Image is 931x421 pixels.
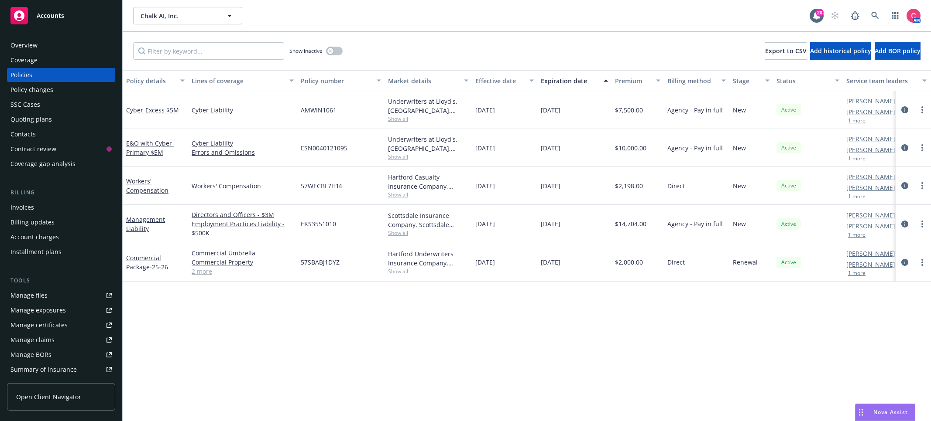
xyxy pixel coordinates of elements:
[7,230,115,244] a: Account charges
[667,181,685,190] span: Direct
[541,258,560,267] span: [DATE]
[7,303,115,317] a: Manage exposures
[667,219,723,228] span: Agency - Pay in full
[192,210,294,219] a: Directors and Officers - $3M
[10,230,59,244] div: Account charges
[907,9,921,23] img: photo
[7,127,115,141] a: Contacts
[917,219,928,229] a: more
[388,268,468,275] span: Show all
[388,153,468,160] span: Show all
[10,98,40,112] div: SSC Cases
[301,219,336,228] span: EKS3551010
[10,318,68,332] div: Manage certificates
[388,211,468,229] div: Scottsdale Insurance Company, Scottsdale Insurance Company (Nationwide), E-Risk Services, RT Spec...
[615,105,643,115] span: $7,500.00
[388,191,468,198] span: Show all
[733,258,758,267] span: Renewal
[667,105,723,115] span: Agency - Pay in full
[780,144,797,152] span: Active
[615,143,646,153] span: $10,000.00
[7,68,115,82] a: Policies
[875,42,921,60] button: Add BOR policy
[16,392,81,401] span: Open Client Navigator
[855,404,915,421] button: Nova Assist
[10,303,66,317] div: Manage exposures
[846,183,895,192] a: [PERSON_NAME]
[192,76,284,85] div: Lines of coverage
[192,105,294,115] a: Cyber Liability
[126,76,175,85] div: Policy details
[475,105,495,115] span: [DATE]
[846,107,895,116] a: [PERSON_NAME]
[541,219,560,228] span: [DATE]
[7,200,115,214] a: Invoices
[826,7,844,24] a: Start snowing
[866,7,884,24] a: Search
[7,318,115,332] a: Manage certificates
[126,139,174,156] a: E&O with Cyber
[780,258,797,266] span: Active
[816,9,824,17] div: 20
[917,180,928,191] a: more
[7,333,115,347] a: Manage claims
[733,105,746,115] span: New
[7,53,115,67] a: Coverage
[873,408,908,416] span: Nova Assist
[846,145,895,154] a: [PERSON_NAME]
[900,257,910,268] a: circleInformation
[388,135,468,153] div: Underwriters at Lloyd's, [GEOGRAPHIC_DATA], [PERSON_NAME] of London, CFC Underwriting, Amwins
[143,106,179,114] span: - Excess $5M
[301,258,340,267] span: 57SBABJ1DYZ
[667,143,723,153] span: Agency - Pay in full
[886,7,904,24] a: Switch app
[7,363,115,377] a: Summary of insurance
[7,157,115,171] a: Coverage gap analysis
[126,177,168,194] a: Workers' Compensation
[10,38,38,52] div: Overview
[855,404,866,421] div: Drag to move
[846,210,895,220] a: [PERSON_NAME]
[615,181,643,190] span: $2,198.00
[846,7,864,24] a: Report a Bug
[192,181,294,190] a: Workers' Compensation
[848,118,866,123] button: 1 more
[848,156,866,161] button: 1 more
[773,70,843,91] button: Status
[475,258,495,267] span: [DATE]
[776,76,830,85] div: Status
[188,70,297,91] button: Lines of coverage
[10,348,52,362] div: Manage BORs
[7,98,115,112] a: SSC Cases
[192,139,294,148] a: Cyber Liability
[475,76,524,85] div: Effective date
[192,248,294,258] a: Commercial Umbrella
[667,76,716,85] div: Billing method
[10,200,34,214] div: Invoices
[900,143,910,153] a: circleInformation
[475,143,495,153] span: [DATE]
[10,142,56,156] div: Contract review
[780,220,797,228] span: Active
[10,215,55,229] div: Billing updates
[780,182,797,190] span: Active
[848,232,866,238] button: 1 more
[7,112,115,126] a: Quoting plans
[126,106,179,114] a: Cyber
[10,363,77,377] div: Summary of insurance
[537,70,612,91] button: Expiration date
[667,258,685,267] span: Direct
[7,142,115,156] a: Contract review
[7,245,115,259] a: Installment plans
[150,263,168,271] span: - 25-26
[846,221,895,231] a: [PERSON_NAME]
[765,42,807,60] button: Export to CSV
[733,219,746,228] span: New
[733,143,746,153] span: New
[10,289,48,302] div: Manage files
[615,258,643,267] span: $2,000.00
[541,105,560,115] span: [DATE]
[733,76,760,85] div: Stage
[843,70,930,91] button: Service team leaders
